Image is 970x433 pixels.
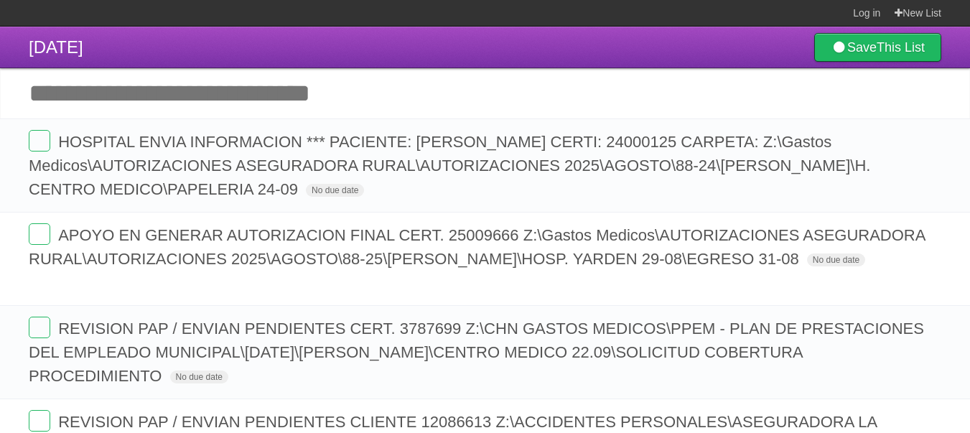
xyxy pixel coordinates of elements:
label: Done [29,130,50,152]
span: No due date [170,371,228,383]
span: APOYO EN GENERAR AUTORIZACION FINAL CERT. 25009666 Z:\Gastos Medicos\AUTORIZACIONES ASEGURADORA R... [29,226,925,268]
label: Done [29,317,50,338]
span: HOSPITAL ENVIA INFORMACION *** PACIENTE: [PERSON_NAME] CERTI: 24000125 CARPETA: Z:\Gastos Medicos... [29,133,870,198]
span: No due date [306,184,364,197]
a: SaveThis List [814,33,941,62]
span: REVISION PAP / ENVIAN PENDIENTES CERT. 3787699 Z:\CHN GASTOS MEDICOS\PPEM - PLAN DE PRESTACIONES ... [29,320,924,385]
b: This List [877,40,925,55]
span: [DATE] [29,37,83,57]
span: No due date [807,253,865,266]
label: Done [29,223,50,245]
label: Done [29,410,50,432]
